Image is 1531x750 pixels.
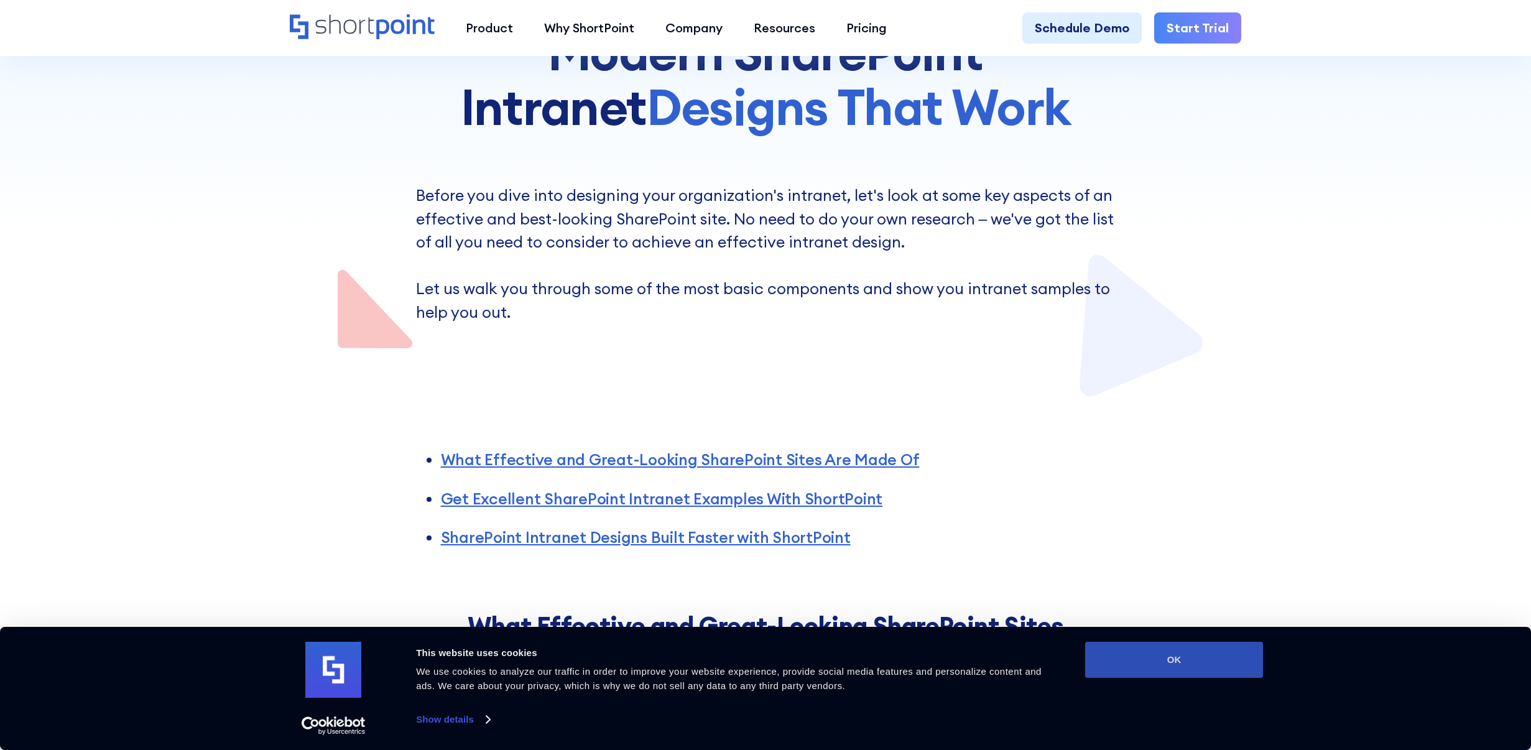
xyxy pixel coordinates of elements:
a: Schedule Demo [1022,12,1142,44]
button: OK [1085,642,1263,678]
a: Why ShortPoint [529,12,650,44]
img: logo [305,642,361,698]
a: Company [650,12,738,44]
a: Show details [416,710,489,729]
a: Product [450,12,529,44]
div: This website uses cookies [416,646,1057,660]
a: SharePoint Intranet Designs Built Faster with ShortPoint [441,527,851,547]
span: Designs That Work [647,75,1070,138]
a: Get Excellent SharePoint Intranet Examples With ShortPoint [441,489,883,509]
a: Resources [738,12,831,44]
div: Company [665,19,723,37]
div: Why ShortPoint [544,19,634,37]
iframe: Chat Widget [1307,606,1531,750]
a: What Effective and Great-Looking SharePoint Sites Are Made Of [441,450,920,470]
div: Resources [754,19,815,37]
p: Before you dive into designing your organization's intranet, let's look at some key aspects of an... [416,184,1116,324]
a: Home [290,14,435,41]
div: Pricing [846,19,887,37]
div: Product [466,19,513,37]
h1: Modern SharePoint Intranet [416,25,1116,134]
a: Pricing [831,12,902,44]
a: Start Trial [1154,12,1241,44]
strong: What Effective and Great-Looking SharePoint Sites Are Made Of [468,610,1063,670]
a: Usercentrics Cookiebot - opens in a new window [279,716,388,735]
span: We use cookies to analyze our traffic in order to improve your website experience, provide social... [416,666,1042,691]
